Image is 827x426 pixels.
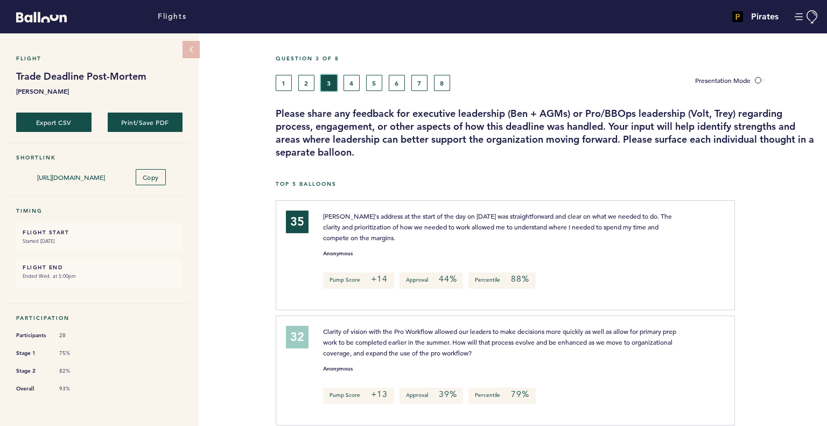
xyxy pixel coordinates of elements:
[143,173,159,181] span: Copy
[371,274,388,284] em: +14
[23,264,176,271] h6: FLIGHT END
[16,366,48,376] span: Stage 2
[400,388,463,404] p: Approval
[16,207,183,214] h5: Timing
[323,251,353,256] small: Anonymous
[511,274,529,284] em: 88%
[108,113,183,132] button: Print/Save PDF
[16,12,67,23] svg: Balloon
[23,271,176,282] small: Ended Wed. at 5:00pm
[323,273,394,289] p: Pump Score
[59,350,92,357] span: 75%
[276,55,819,62] h5: Question 3 of 8
[795,10,819,24] button: Manage Account
[8,11,67,22] a: Balloon
[468,388,535,404] p: Percentile
[59,385,92,393] span: 93%
[400,273,463,289] p: Approval
[16,86,183,96] b: [PERSON_NAME]
[16,154,183,161] h5: Shortlink
[321,75,337,91] button: 3
[276,107,819,159] h3: Please share any feedback for executive leadership (Ben + AGMs) or Pro/BBOps leadership (Volt, Tr...
[16,55,183,62] h5: Flight
[16,70,183,83] h1: Trade Deadline Post-Mortem
[59,367,92,375] span: 82%
[136,169,166,185] button: Copy
[23,229,176,236] h6: FLIGHT START
[23,236,176,247] small: Started [DATE]
[16,315,183,322] h5: Participation
[323,366,353,372] small: Anonymous
[468,273,535,289] p: Percentile
[411,75,427,91] button: 7
[695,76,751,85] span: Presentation Mode
[323,212,674,242] span: [PERSON_NAME]'s address at the start of the day on [DATE] was straightforward and clear on what w...
[323,388,394,404] p: Pump Score
[59,332,92,339] span: 28
[511,389,529,400] em: 79%
[439,389,457,400] em: 39%
[323,327,678,357] span: Clarity of vision with the Pro Workflow allowed our leaders to make decisions more quickly as wel...
[276,180,819,187] h5: Top 5 Balloons
[371,389,388,400] em: +13
[344,75,360,91] button: 4
[286,326,309,348] div: 32
[298,75,314,91] button: 2
[286,211,309,233] div: 35
[276,75,292,91] button: 1
[158,11,186,23] a: Flights
[751,10,779,23] h4: Pirates
[366,75,382,91] button: 5
[16,113,92,132] button: Export CSV
[16,383,48,394] span: Overall
[434,75,450,91] button: 8
[16,330,48,341] span: Participants
[389,75,405,91] button: 6
[16,348,48,359] span: Stage 1
[439,274,457,284] em: 44%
